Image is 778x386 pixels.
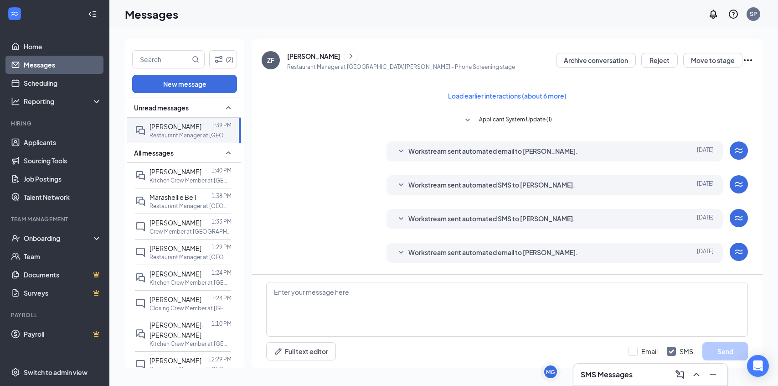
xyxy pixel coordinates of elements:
[24,74,102,92] a: Scheduling
[11,215,100,223] div: Team Management
[211,269,232,276] p: 1:24 PM
[408,247,578,258] span: Workstream sent automated email to [PERSON_NAME].
[149,321,205,339] span: [PERSON_NAME]-[PERSON_NAME]
[706,367,720,382] button: Minimize
[697,214,714,224] span: [DATE]
[707,369,718,380] svg: Minimize
[149,219,201,227] span: [PERSON_NAME]
[11,234,20,243] svg: UserCheck
[149,193,196,201] span: Marashellie Bell
[135,359,146,370] svg: ChatInactive
[125,6,178,22] h1: Messages
[149,279,232,287] p: Kitchen Crew Member at [GEOGRAPHIC_DATA] [PERSON_NAME] - Hwy 441
[211,192,232,200] p: 1:38 PM
[134,103,189,112] span: Unread messages
[135,272,146,283] svg: DoubleChat
[135,170,146,181] svg: DoubleChat
[149,253,232,261] p: Restaurant Manager at [GEOGRAPHIC_DATA] [PERSON_NAME][GEOGRAPHIC_DATA] 441
[462,115,473,126] svg: SmallChevronDown
[747,355,769,377] div: Open Intercom Messenger
[556,53,636,68] button: Archive conversation
[675,369,685,380] svg: ComposeMessage
[135,298,146,309] svg: ChatInactive
[24,133,102,151] a: Applicants
[149,365,232,373] p: Restaurant Manager at [GEOGRAPHIC_DATA] [PERSON_NAME][GEOGRAPHIC_DATA] 441
[10,9,19,18] svg: WorkstreamLogo
[708,9,719,20] svg: Notifications
[11,311,100,319] div: Payroll
[149,177,232,184] p: Kitchen Crew Member at [GEOGRAPHIC_DATA] [PERSON_NAME] - Hwy 441
[728,9,739,20] svg: QuestionInfo
[24,151,102,170] a: Sourcing Tools
[149,228,232,235] p: Crew Member at [GEOGRAPHIC_DATA] [PERSON_NAME] - Hwy 441
[149,270,201,278] span: [PERSON_NAME]
[24,234,94,243] div: Onboarding
[697,180,714,191] span: [DATE]
[408,180,575,191] span: Workstream sent automated SMS to [PERSON_NAME].
[697,146,714,157] span: [DATE]
[223,102,234,113] svg: SmallChevronUp
[266,342,336,360] button: Full text editorPen
[733,213,744,224] svg: WorkstreamLogo
[135,125,146,136] svg: DoubleChat
[24,368,88,377] div: Switch to admin view
[24,170,102,188] a: Job Postings
[24,97,102,106] div: Reporting
[267,56,274,65] div: ZF
[287,52,340,61] div: [PERSON_NAME]
[683,53,742,68] button: Move to stage
[135,221,146,232] svg: ChatInactive
[24,284,102,302] a: SurveysCrown
[24,188,102,206] a: Talent Network
[408,214,575,224] span: Workstream sent automated SMS to [PERSON_NAME].
[24,56,102,74] a: Messages
[149,202,232,210] p: Restaurant Manager at [GEOGRAPHIC_DATA] [PERSON_NAME][GEOGRAPHIC_DATA] 441
[396,247,407,258] svg: SmallChevronDown
[24,37,102,56] a: Home
[733,145,744,156] svg: WorkstreamLogo
[208,355,232,363] p: 12:29 PM
[344,49,358,63] button: ChevronRight
[135,247,146,258] svg: ChatInactive
[673,367,687,382] button: ComposeMessage
[211,320,232,328] p: 1:10 PM
[697,247,714,258] span: [DATE]
[149,167,201,176] span: [PERSON_NAME]
[211,294,232,302] p: 1:24 PM
[211,121,232,129] p: 1:39 PM
[581,370,633,380] h3: SMS Messages
[11,97,20,106] svg: Analysis
[702,342,748,360] button: Send
[149,356,201,365] span: [PERSON_NAME]
[274,347,283,356] svg: Pen
[396,214,407,224] svg: SmallChevronDown
[546,368,555,376] div: MG
[396,146,407,157] svg: SmallChevronDown
[134,148,174,157] span: All messages
[750,10,757,18] div: SP
[133,51,190,68] input: Search
[223,147,234,158] svg: SmallChevronUp
[192,56,199,63] svg: MagnifyingGlass
[11,120,100,127] div: Hiring
[24,266,102,284] a: DocumentsCrown
[346,51,356,62] svg: ChevronRight
[149,244,201,252] span: [PERSON_NAME]
[132,75,237,93] button: New message
[24,247,102,266] a: Team
[11,368,20,377] svg: Settings
[135,329,146,339] svg: DoubleChat
[396,180,407,191] svg: SmallChevronDown
[691,369,702,380] svg: ChevronUp
[209,50,237,68] button: Filter (2)
[149,122,201,130] span: [PERSON_NAME]
[742,55,753,66] svg: Ellipses
[462,115,552,126] button: SmallChevronDownApplicant System Update (1)
[287,63,515,71] p: Restaurant Manager at [GEOGRAPHIC_DATA][PERSON_NAME] - Phone Screening stage
[211,167,232,174] p: 1:40 PM
[733,246,744,257] svg: WorkstreamLogo
[641,53,678,68] button: Reject
[479,115,552,126] span: Applicant System Update (1)
[88,10,97,19] svg: Collapse
[440,89,574,103] button: Load earlier interactions (about 6 more)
